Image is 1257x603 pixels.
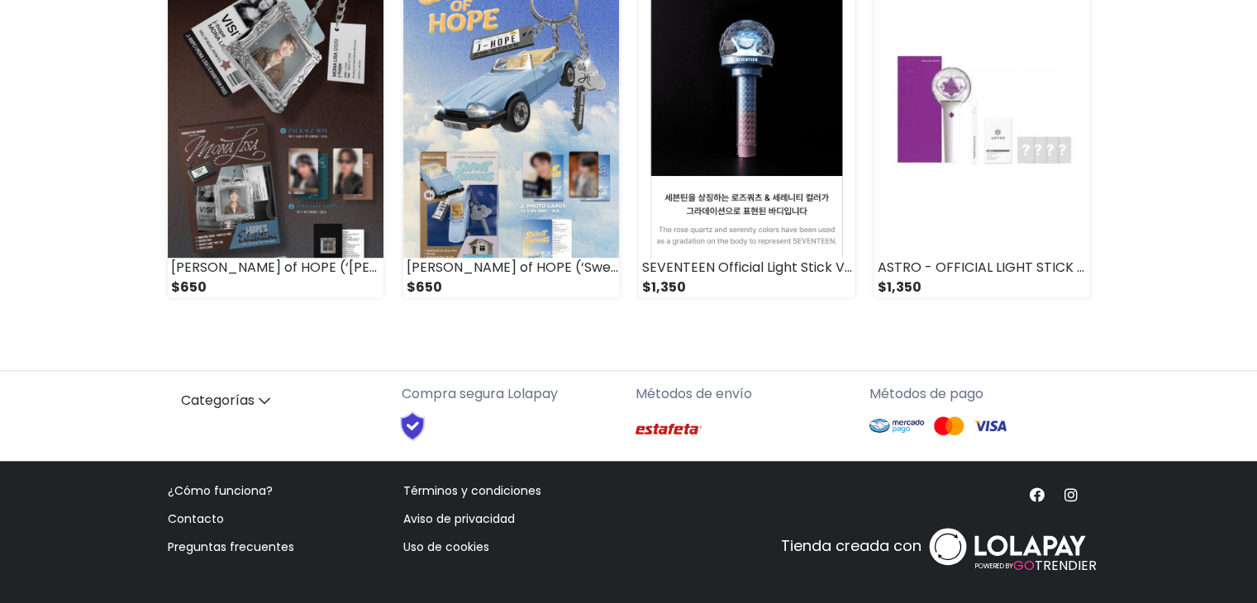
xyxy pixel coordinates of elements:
[168,482,273,499] a: ¿Cómo funciona?
[403,510,515,527] a: Aviso de privacidad
[168,384,388,418] a: Categorías
[636,384,856,404] p: Métodos de envío
[975,556,1097,576] span: TRENDIER
[385,411,440,442] img: Shield Logo
[925,523,1090,570] img: logo_white.svg
[403,258,619,278] div: [PERSON_NAME] of HOPE (‘Sweet Dreams' ver.)
[874,278,1090,297] div: $1,350
[1013,556,1035,575] span: GO
[402,384,622,404] p: Compra segura Lolapay
[168,510,224,527] a: Contacto
[403,278,619,297] div: $650
[168,539,294,555] a: Preguntas frecuentes
[403,539,489,555] a: Uso de cookies
[925,515,1090,578] a: POWERED BYGOTRENDIER
[974,415,1007,436] img: Visa Logo
[874,258,1090,278] div: ASTRO - OFFICIAL LIGHT STICK VER.3
[869,384,1090,404] p: Métodos de pago
[975,562,1013,571] span: POWERED BY
[403,482,541,499] a: Términos y condiciones
[168,278,383,297] div: $650
[781,534,921,557] p: Tienda creada con
[639,278,855,297] div: $1,350
[168,258,383,278] div: [PERSON_NAME] of HOPE (‘[PERSON_NAME] [PERSON_NAME]' ver.)
[869,411,925,442] img: Mercado Pago Logo
[636,411,702,448] img: Estafeta Logo
[639,258,855,278] div: SEVENTEEN Official Light Stick VER.3 10th Anniv.
[932,415,965,436] img: Mastercard Logo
